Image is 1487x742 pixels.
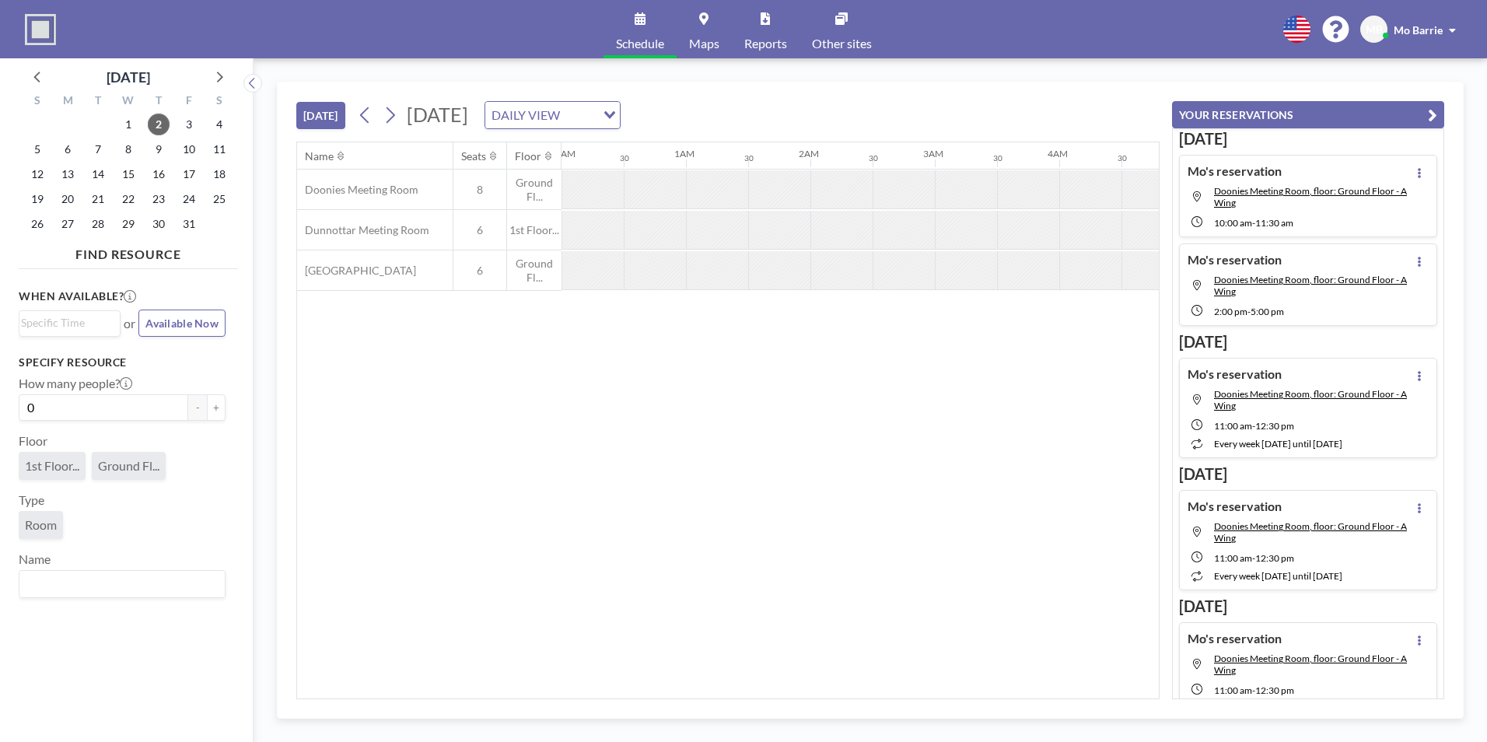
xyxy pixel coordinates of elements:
[1255,217,1293,229] span: 11:30 AM
[1214,684,1252,696] span: 11:00 AM
[507,223,562,237] span: 1st Floor...
[207,394,226,421] button: +
[1214,653,1407,676] span: Doonies Meeting Room, floor: Ground Floor - A Wing
[208,163,230,185] span: Saturday, October 18, 2025
[565,105,594,125] input: Search for option
[21,314,111,331] input: Search for option
[305,149,334,163] div: Name
[297,183,418,197] span: Doonies Meeting Room
[19,376,132,391] label: How many people?
[507,257,562,284] span: Ground Fl...
[87,213,109,235] span: Tuesday, October 28, 2025
[297,223,429,237] span: Dunnottar Meeting Room
[173,92,204,112] div: F
[1172,101,1444,128] button: YOUR RESERVATIONS
[1255,684,1294,696] span: 12:30 PM
[148,163,170,185] span: Thursday, October 16, 2025
[1252,684,1255,696] span: -
[296,102,345,129] button: [DATE]
[1188,366,1282,382] h4: Mo's reservation
[674,148,695,159] div: 1AM
[57,213,79,235] span: Monday, October 27, 2025
[1179,597,1437,616] h3: [DATE]
[148,114,170,135] span: Thursday, October 2, 2025
[178,188,200,210] span: Friday, October 24, 2025
[1188,499,1282,514] h4: Mo's reservation
[1179,332,1437,352] h3: [DATE]
[87,188,109,210] span: Tuesday, October 21, 2025
[993,153,1002,163] div: 30
[1247,306,1251,317] span: -
[25,458,79,473] span: 1st Floor...
[485,102,620,128] div: Search for option
[19,355,226,369] h3: Specify resource
[98,458,159,473] span: Ground Fl...
[1214,274,1407,297] span: Doonies Meeting Room, floor: Ground Floor - A Wing
[117,114,139,135] span: Wednesday, October 1, 2025
[507,176,562,203] span: Ground Fl...
[744,153,754,163] div: 30
[148,213,170,235] span: Thursday, October 30, 2025
[1214,306,1247,317] span: 2:00 PM
[1179,129,1437,149] h3: [DATE]
[117,163,139,185] span: Wednesday, October 15, 2025
[208,138,230,160] span: Saturday, October 11, 2025
[19,311,120,334] div: Search for option
[178,213,200,235] span: Friday, October 31, 2025
[1251,306,1284,317] span: 5:00 PM
[515,149,541,163] div: Floor
[23,92,53,112] div: S
[1048,148,1068,159] div: 4AM
[19,571,225,597] div: Search for option
[1255,552,1294,564] span: 12:30 PM
[1214,185,1407,208] span: Doonies Meeting Room, floor: Ground Floor - A Wing
[453,264,506,278] span: 6
[453,183,506,197] span: 8
[488,105,563,125] span: DAILY VIEW
[1214,388,1407,411] span: Doonies Meeting Room, floor: Ground Floor - A Wing
[117,188,139,210] span: Wednesday, October 22, 2025
[550,148,576,159] div: 12AM
[1214,438,1342,450] span: every week [DATE] until [DATE]
[87,138,109,160] span: Tuesday, October 7, 2025
[107,66,150,88] div: [DATE]
[208,114,230,135] span: Saturday, October 4, 2025
[1214,217,1252,229] span: 10:00 AM
[1252,217,1255,229] span: -
[26,213,48,235] span: Sunday, October 26, 2025
[1255,420,1294,432] span: 12:30 PM
[26,138,48,160] span: Sunday, October 5, 2025
[117,138,139,160] span: Wednesday, October 8, 2025
[208,188,230,210] span: Saturday, October 25, 2025
[689,37,719,50] span: Maps
[620,153,629,163] div: 30
[1252,420,1255,432] span: -
[1214,552,1252,564] span: 11:00 AM
[143,92,173,112] div: T
[57,188,79,210] span: Monday, October 20, 2025
[26,163,48,185] span: Sunday, October 12, 2025
[1214,420,1252,432] span: 11:00 AM
[616,37,664,50] span: Schedule
[799,148,819,159] div: 2AM
[178,114,200,135] span: Friday, October 3, 2025
[1214,570,1342,582] span: every week [DATE] until [DATE]
[148,188,170,210] span: Thursday, October 23, 2025
[1179,464,1437,484] h3: [DATE]
[57,138,79,160] span: Monday, October 6, 2025
[178,138,200,160] span: Friday, October 10, 2025
[87,163,109,185] span: Tuesday, October 14, 2025
[26,188,48,210] span: Sunday, October 19, 2025
[19,551,51,567] label: Name
[1366,23,1383,37] span: MB
[204,92,234,112] div: S
[1118,153,1127,163] div: 30
[53,92,83,112] div: M
[297,264,416,278] span: [GEOGRAPHIC_DATA]
[1188,252,1282,268] h4: Mo's reservation
[453,223,506,237] span: 6
[19,433,47,449] label: Floor
[923,148,943,159] div: 3AM
[1252,552,1255,564] span: -
[812,37,872,50] span: Other sites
